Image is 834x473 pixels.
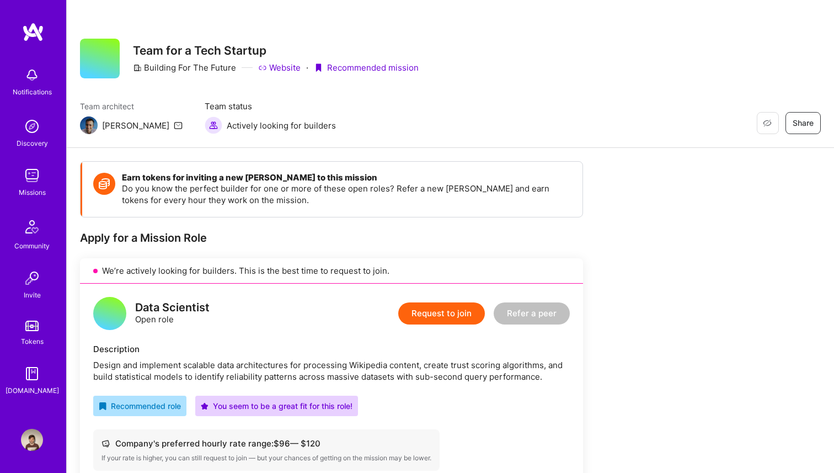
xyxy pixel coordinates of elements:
[99,402,106,410] i: icon RecommendedBadge
[135,302,210,313] div: Data Scientist
[122,173,571,183] h4: Earn tokens for inviting a new [PERSON_NAME] to this mission
[93,343,570,355] div: Description
[21,164,43,187] img: teamwork
[133,44,419,57] h3: Team for a Tech Startup
[6,385,59,396] div: [DOMAIN_NAME]
[793,118,814,129] span: Share
[101,439,110,448] i: icon Cash
[201,400,352,412] div: You seem to be a great fit for this role!
[258,62,301,73] a: Website
[93,359,570,382] div: Design and implement scalable data architectures for processing Wikipedia content, create trust s...
[101,454,431,463] div: If your rate is higher, you can still request to join — but your chances of getting on the missio...
[135,302,210,325] div: Open role
[133,62,236,73] div: Building For The Future
[101,438,431,449] div: Company's preferred hourly rate range: $ 96 — $ 120
[122,183,571,206] p: Do you know the perfect builder for one or more of these open roles? Refer a new [PERSON_NAME] an...
[174,121,183,130] i: icon Mail
[13,86,52,98] div: Notifications
[102,120,169,131] div: [PERSON_NAME]
[80,100,183,112] span: Team architect
[80,231,583,245] div: Apply for a Mission Role
[22,22,44,42] img: logo
[21,64,43,86] img: bell
[133,63,142,72] i: icon CompanyGray
[785,112,821,134] button: Share
[25,321,39,331] img: tokens
[17,137,48,149] div: Discovery
[201,402,209,410] i: icon PurpleStar
[205,116,222,134] img: Actively looking for builders
[18,429,46,451] a: User Avatar
[21,363,43,385] img: guide book
[21,115,43,137] img: discovery
[314,63,323,72] i: icon PurpleRibbon
[80,116,98,134] img: Team Architect
[227,120,336,131] span: Actively looking for builders
[314,62,419,73] div: Recommended mission
[494,302,570,325] button: Refer a peer
[21,336,44,347] div: Tokens
[99,400,181,412] div: Recommended role
[763,119,772,127] i: icon EyeClosed
[24,289,41,301] div: Invite
[21,267,43,289] img: Invite
[21,429,43,451] img: User Avatar
[93,173,115,195] img: Token icon
[80,258,583,284] div: We’re actively looking for builders. This is the best time to request to join.
[14,240,50,252] div: Community
[19,187,46,198] div: Missions
[398,302,485,325] button: Request to join
[205,100,336,112] span: Team status
[306,62,308,73] div: ·
[19,214,45,240] img: Community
